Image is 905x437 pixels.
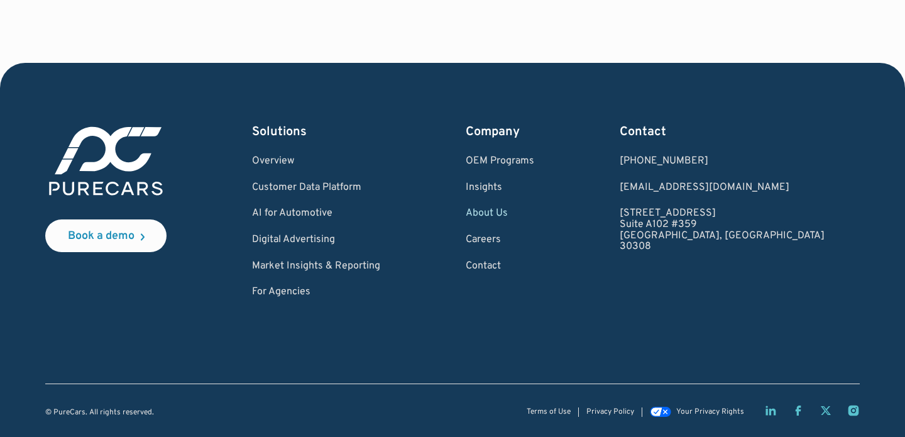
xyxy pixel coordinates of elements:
[586,408,634,416] a: Privacy Policy
[466,156,534,167] a: OEM Programs
[466,235,534,246] a: Careers
[650,408,744,417] a: Your Privacy Rights
[620,123,825,141] div: Contact
[620,156,825,167] div: [PHONE_NUMBER]
[792,404,804,417] a: Facebook page
[252,261,380,272] a: Market Insights & Reporting
[252,287,380,298] a: For Agencies
[466,123,534,141] div: Company
[620,182,825,194] a: Email us
[45,219,167,252] a: Book a demo
[847,404,860,417] a: Instagram page
[527,408,571,416] a: Terms of Use
[676,408,744,416] div: Your Privacy Rights
[764,404,777,417] a: LinkedIn page
[620,208,825,252] a: [STREET_ADDRESS]Suite A102 #359[GEOGRAPHIC_DATA], [GEOGRAPHIC_DATA]30308
[466,208,534,219] a: About Us
[68,231,134,242] div: Book a demo
[820,404,832,417] a: Twitter X page
[252,123,380,141] div: Solutions
[466,261,534,272] a: Contact
[252,156,380,167] a: Overview
[466,182,534,194] a: Insights
[252,182,380,194] a: Customer Data Platform
[45,409,154,417] div: © PureCars. All rights reserved.
[252,208,380,219] a: AI for Automotive
[45,123,167,199] img: purecars logo
[252,235,380,246] a: Digital Advertising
